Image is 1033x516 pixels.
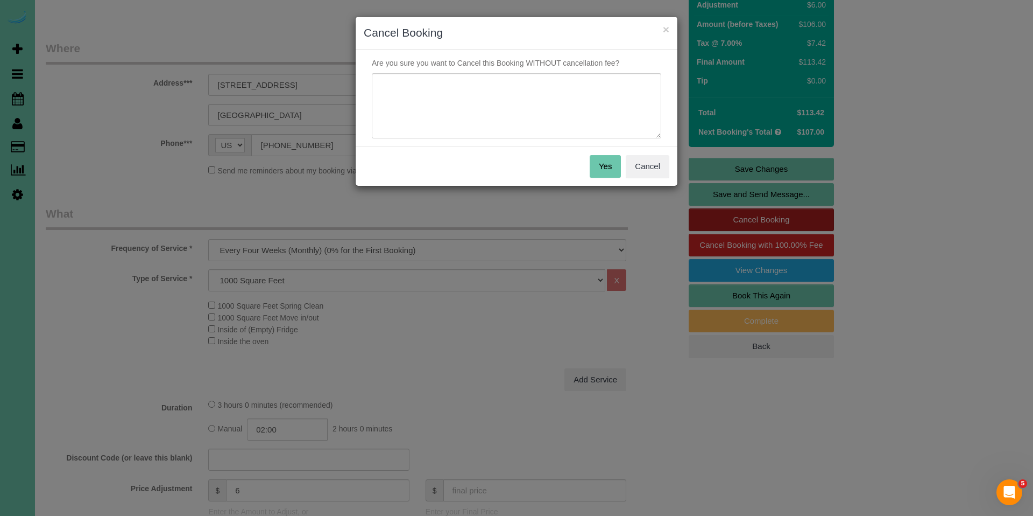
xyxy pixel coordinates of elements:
p: Are you sure you want to Cancel this Booking WITHOUT cancellation fee? [364,58,669,68]
h3: Cancel Booking [364,25,669,41]
button: × [663,24,669,35]
iframe: Intercom live chat [996,479,1022,505]
span: 5 [1018,479,1027,488]
sui-modal: Cancel Booking [356,17,677,186]
button: Yes [590,155,621,178]
button: Cancel [626,155,669,178]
